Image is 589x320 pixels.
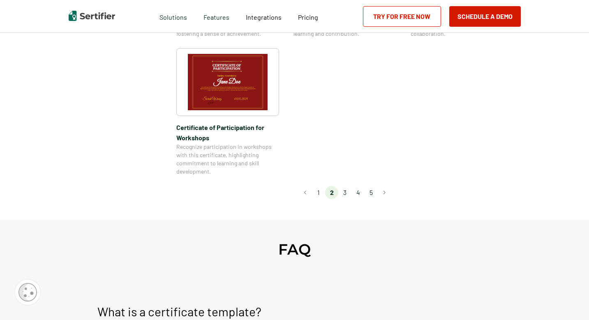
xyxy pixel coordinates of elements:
button: Schedule a Demo [449,6,521,27]
span: Solutions [159,11,187,21]
button: Go to previous page [299,186,312,199]
a: Pricing [298,11,318,21]
span: Certificate of Participation​ for Workshops [176,122,279,143]
img: Sertifier | Digital Credentialing Platform [69,11,115,21]
span: Recognize participation in workshops with this certificate, highlighting commitment to learning a... [176,143,279,176]
li: page 1 [312,186,325,199]
span: Features [203,11,229,21]
li: page 3 [338,186,351,199]
h2: FAQ [278,240,311,258]
li: page 2 [325,186,338,199]
iframe: Chat Widget [548,281,589,320]
li: page 5 [365,186,378,199]
img: Cookie Popup Icon [18,283,37,301]
a: Integrations [246,11,282,21]
a: Certificate of Participation​ for WorkshopsCertificate of Participation​ for WorkshopsRecognize p... [176,48,279,176]
img: Certificate of Participation​ for Workshops [188,54,268,110]
span: Pricing [298,13,318,21]
button: Go to next page [378,186,391,199]
span: Integrations [246,13,282,21]
li: page 4 [351,186,365,199]
a: Try for Free Now [363,6,441,27]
